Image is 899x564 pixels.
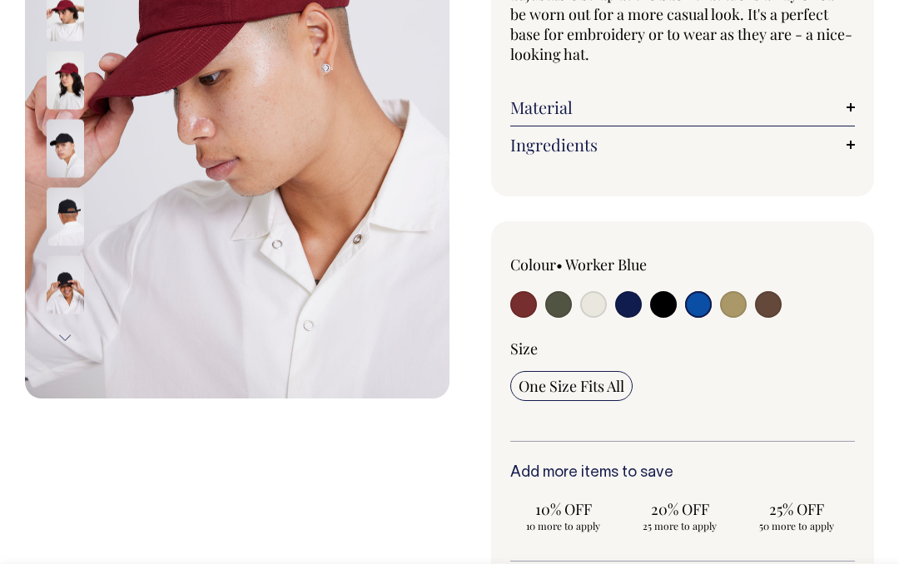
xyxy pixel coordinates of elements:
input: 25% OFF 50 more to apply [743,494,850,537]
label: Worker Blue [565,255,647,275]
img: burgundy [47,51,84,109]
input: 10% OFF 10 more to apply [510,494,617,537]
a: Ingredients [510,135,855,155]
img: black [47,255,84,314]
input: 20% OFF 25 more to apply [627,494,733,537]
div: Size [510,339,855,359]
span: 20% OFF [635,499,725,519]
span: 25 more to apply [635,519,725,532]
a: Material [510,97,855,117]
span: One Size Fits All [519,376,624,396]
span: 25% OFF [752,499,842,519]
img: black [47,119,84,177]
h6: Add more items to save [510,465,855,482]
button: Next [52,319,77,356]
div: Colour [510,255,648,275]
span: • [556,255,563,275]
span: 10% OFF [519,499,608,519]
span: 10 more to apply [519,519,608,532]
span: 50 more to apply [752,519,842,532]
img: black [47,187,84,245]
input: One Size Fits All [510,371,633,401]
